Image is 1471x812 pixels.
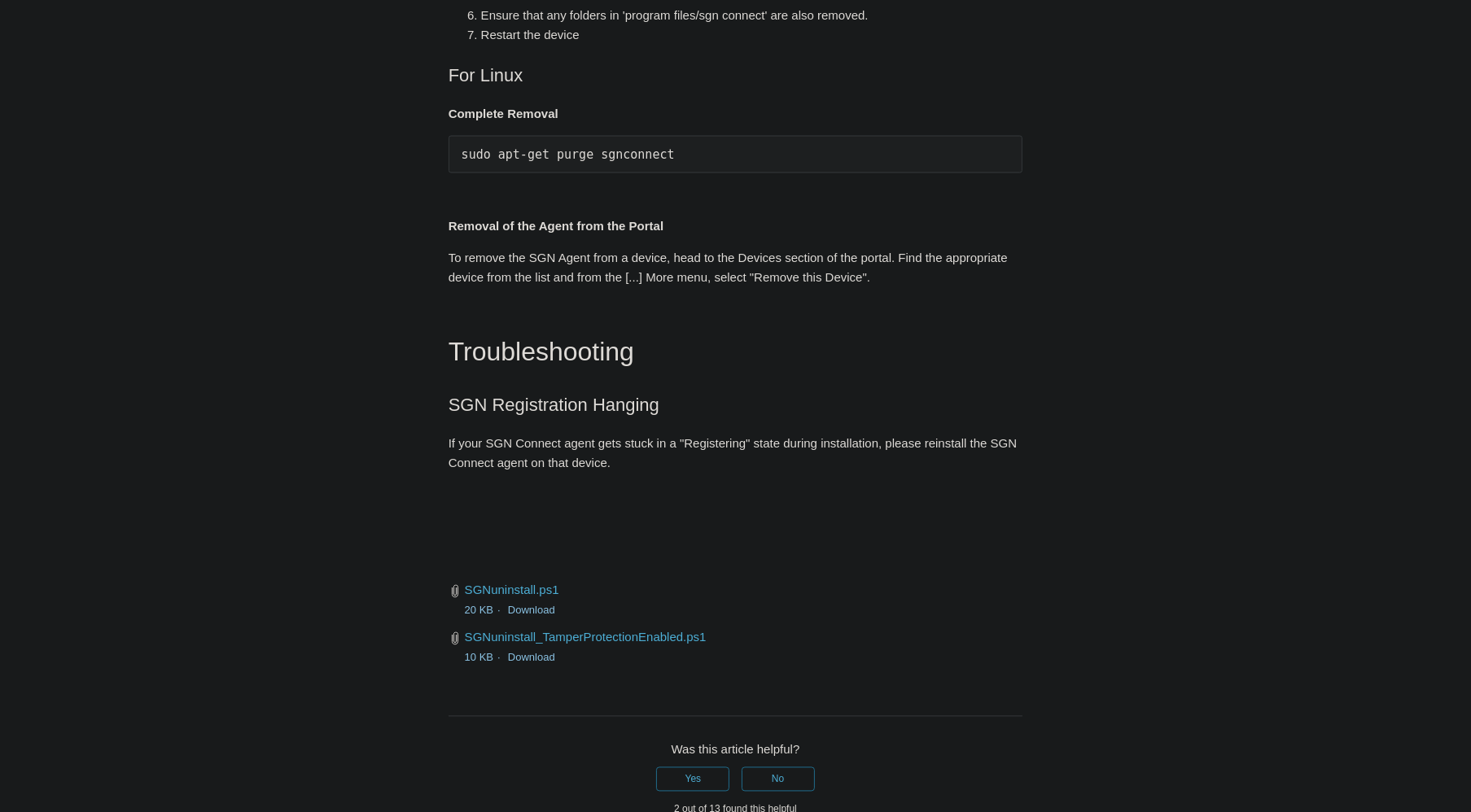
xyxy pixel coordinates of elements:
span: 10 KB [465,652,505,664]
button: This article was helpful [656,767,729,792]
li: Ensure that any folders in 'program files/sgn connect' are also removed. [481,6,1023,25]
span: Was this article helpful? [672,743,800,757]
a: Download [508,652,555,664]
span: To remove the SGN Agent from a device, head to the Devices section of the portal. Find the approp... [449,251,1008,285]
span: If your SGN Connect agent gets stuck in a "Registering" state during installation, please reinsta... [449,437,1018,470]
a: SGNuninstall_TamperProtectionEnabled.ps1 [465,631,707,644]
button: This article was not helpful [742,767,815,792]
a: SGNuninstall.ps1 [465,583,559,597]
h2: SGN Registration Hanging [449,391,1023,420]
strong: Complete Removal [449,107,558,120]
a: Download [508,605,555,617]
span: 20 KB [465,605,505,617]
strong: Removal of the Agent from the Portal [449,220,663,234]
h2: For Linux [449,61,1023,89]
pre: sudo apt-get purge sgnconnect [449,136,1023,173]
li: Restart the device [481,25,1023,45]
h1: Troubleshooting [449,332,1023,373]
